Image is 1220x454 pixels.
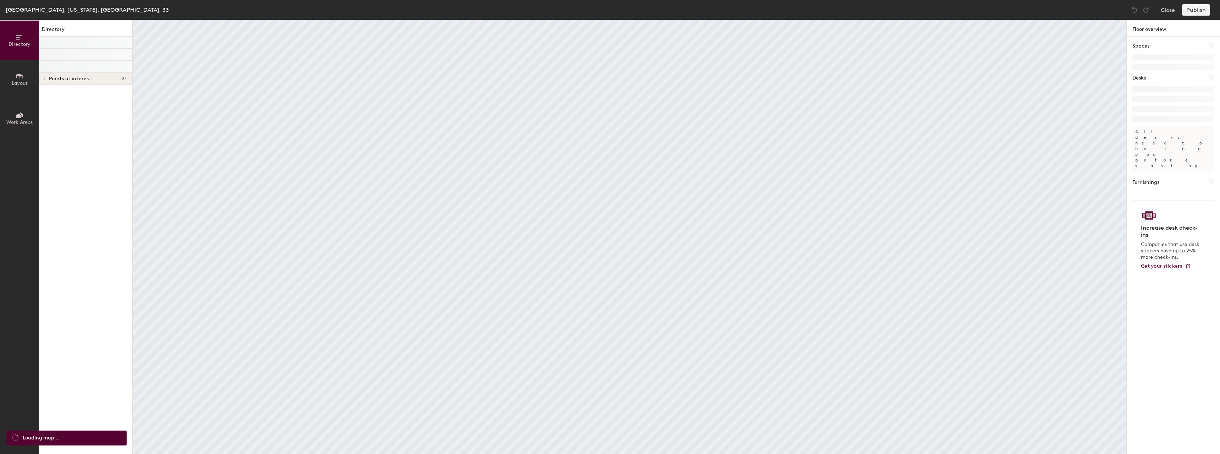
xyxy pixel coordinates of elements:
[12,80,28,86] span: Layout
[1141,224,1202,239] h4: Increase desk check-ins
[1141,263,1191,269] a: Get your stickers
[1132,126,1214,171] p: All desks need to be in a pod before saving
[1127,20,1220,37] h1: Floor overview
[1131,6,1138,13] img: Undo
[1132,179,1159,186] h1: Furnishings
[1132,42,1149,50] h1: Spaces
[133,20,1126,454] canvas: Map
[1132,74,1146,82] h1: Desks
[1142,6,1149,13] img: Redo
[9,41,30,47] span: Directory
[1141,263,1182,269] span: Get your stickers
[49,76,91,82] span: Points of interest
[6,119,33,125] span: Work Areas
[1141,241,1202,261] p: Companies that use desk stickers have up to 25% more check-ins.
[1141,209,1157,221] img: Sticker logo
[39,26,132,37] h1: Directory
[122,76,127,82] span: 21
[23,434,60,442] span: Loading map ...
[1161,4,1175,16] button: Close
[6,5,169,14] div: [GEOGRAPHIC_DATA], [US_STATE], [GEOGRAPHIC_DATA], 33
